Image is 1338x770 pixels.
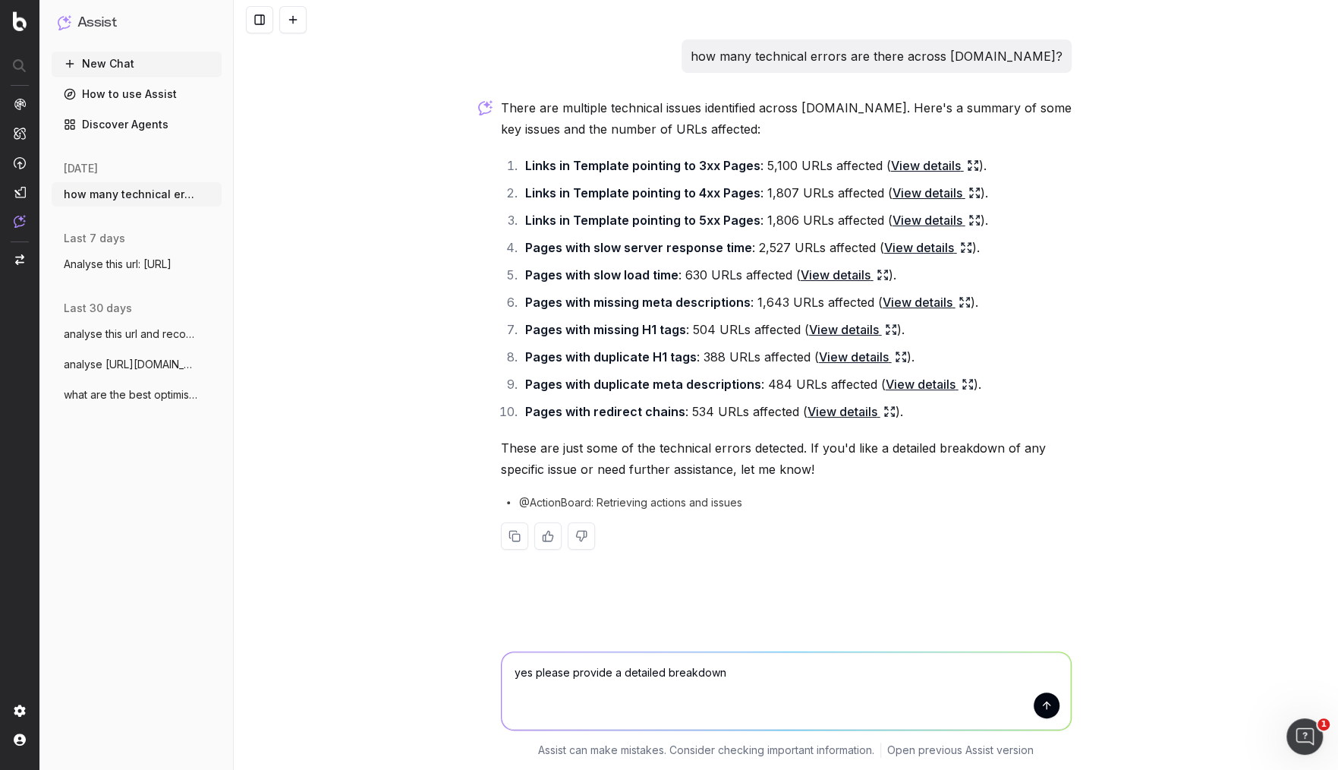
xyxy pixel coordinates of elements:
a: Discover Agents [52,112,222,137]
strong: Links in Template pointing to 5xx Pages [525,213,760,228]
span: 1 [1318,718,1330,731]
button: what are the best optimisations for agen [52,383,222,407]
button: New Chat [52,52,222,76]
img: Intelligence [14,127,26,140]
span: last 30 days [64,301,132,316]
strong: Pages with duplicate meta descriptions [525,377,761,392]
img: Switch project [15,254,24,265]
a: View details [808,401,896,422]
img: Assist [58,15,71,30]
button: how many technical errors are there acro [52,182,222,207]
span: what are the best optimisations for agen [64,387,197,402]
li: : 1,806 URLs affected ( ). [521,210,1072,231]
li: : 504 URLs affected ( ). [521,319,1072,340]
p: These are just some of the technical errors detected. If you'd like a detailed breakdown of any s... [501,437,1072,480]
li: : 388 URLs affected ( ). [521,346,1072,368]
img: Analytics [14,98,26,110]
strong: Pages with slow load time [525,267,678,282]
a: View details [893,210,981,231]
li: : 630 URLs affected ( ). [521,264,1072,286]
a: View details [819,346,907,368]
strong: Pages with missing H1 tags [525,322,686,337]
li: : 1,643 URLs affected ( ). [521,292,1072,313]
span: last 7 days [64,231,125,246]
a: View details [801,264,889,286]
li: : 5,100 URLs affected ( ). [521,155,1072,176]
button: analyse [URL][DOMAIN_NAME] [52,352,222,377]
img: My account [14,734,26,746]
h1: Assist [77,12,117,33]
a: View details [886,374,974,395]
img: Assist [14,215,26,228]
button: Analyse this url: [URL] [52,252,222,276]
img: Setting [14,705,26,717]
img: Studio [14,186,26,198]
img: Botify assist logo [478,100,493,115]
p: There are multiple technical issues identified across [DOMAIN_NAME]. Here's a summary of some key... [501,97,1072,140]
span: Analyse this url: [URL] [64,257,172,272]
li: : 484 URLs affected ( ). [521,374,1072,395]
li: : 1,807 URLs affected ( ). [521,182,1072,204]
a: Open previous Assist version [887,743,1034,758]
strong: Pages with redirect chains [525,404,685,419]
li: : 534 URLs affected ( ). [521,401,1072,422]
a: How to use Assist [52,82,222,106]
img: Activation [14,156,26,169]
a: View details [891,155,979,176]
textarea: yes please provide a detailed breakdown [502,652,1071,730]
iframe: Intercom live chat [1286,718,1323,755]
strong: Pages with slow server response time [525,240,752,255]
button: Assist [58,12,216,33]
strong: Links in Template pointing to 3xx Pages [525,158,760,173]
p: how many technical errors are there across [DOMAIN_NAME]? [691,46,1063,67]
span: analyse [URL][DOMAIN_NAME] [64,357,197,372]
a: View details [809,319,897,340]
span: analyse this url and recommend optimisat [64,327,197,342]
a: View details [883,292,971,313]
img: Botify logo [13,11,27,31]
span: how many technical errors are there acro [64,187,197,202]
strong: Links in Template pointing to 4xx Pages [525,185,760,200]
a: View details [893,182,981,204]
strong: Pages with duplicate H1 tags [525,349,697,364]
span: [DATE] [64,161,98,176]
a: View details [884,237,972,258]
span: @ActionBoard: Retrieving actions and issues [519,495,742,510]
li: : 2,527 URLs affected ( ). [521,237,1072,258]
p: Assist can make mistakes. Consider checking important information. [538,743,874,758]
button: analyse this url and recommend optimisat [52,322,222,346]
strong: Pages with missing meta descriptions [525,295,751,310]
